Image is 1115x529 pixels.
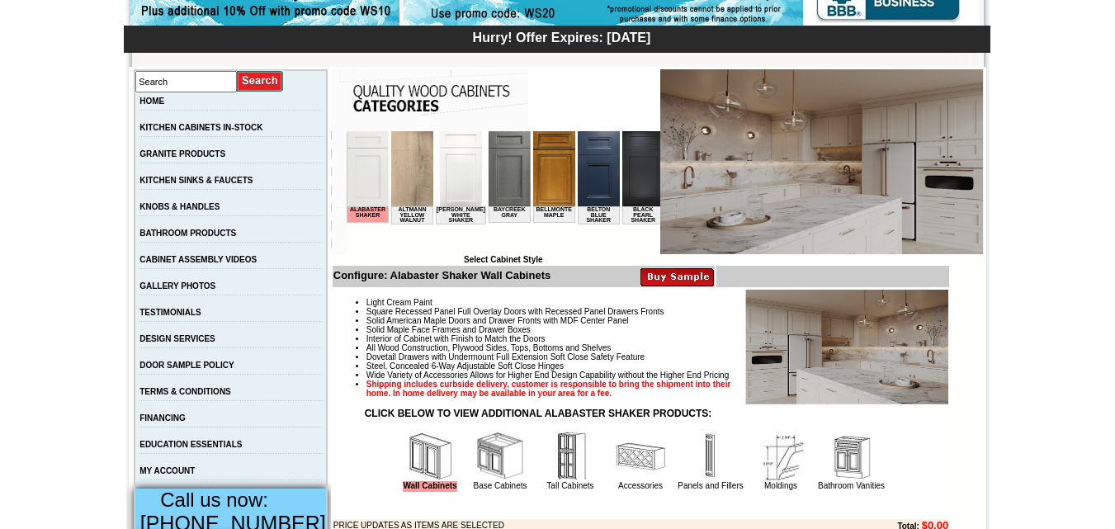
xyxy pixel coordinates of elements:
a: Accessories [618,481,663,490]
span: Square Recessed Panel Full Overlay Doors with Recessed Panel Drawers Fronts [366,307,664,316]
span: Call us now: [160,489,268,511]
input: Submit [237,70,284,92]
img: Moldings [756,432,806,481]
img: Base Cabinets [475,432,525,481]
b: Select Cabinet Style [464,255,543,264]
a: GRANITE PRODUCTS [139,149,225,158]
span: All Wood Construction, Plywood Sides, Tops, Bottoms and Shelves [366,343,611,352]
a: Panels and Fillers [678,481,743,490]
span: Solid Maple Face Frames and Drawer Boxes [366,325,531,334]
a: KITCHEN CABINETS IN-STOCK [139,123,262,132]
a: EDUCATION ESSENTIALS [139,440,242,449]
a: CABINET ASSEMBLY VIDEOS [139,255,257,264]
a: MY ACCOUNT [139,466,195,475]
a: DESIGN SERVICES [139,334,215,343]
a: Tall Cabinets [546,481,593,490]
img: Tall Cabinets [546,432,595,481]
span: Steel, Concealed 6-Way Adjustable Soft Close Hinges [366,361,564,371]
a: HOME [139,97,164,106]
a: GALLERY PHOTOS [139,281,215,290]
img: Product Image [745,290,948,404]
a: DOOR SAMPLE POLICY [139,361,234,370]
a: Wall Cabinets [403,481,456,492]
img: Wall Cabinets [405,432,455,481]
img: Alabaster Shaker [660,69,984,254]
img: Panels and Fillers [686,432,735,481]
div: Hurry! Offer Expires: [DATE] [132,28,990,45]
a: TESTIMONIALS [139,308,201,317]
span: Wide Variety of Accessories Allows for Higher End Design Capability without the Higher End Pricing [366,371,729,380]
a: TERMS & CONDITIONS [139,387,231,396]
span: Solid American Maple Doors and Drawer Fronts with MDF Center Panel [366,316,629,325]
strong: Shipping includes curbside delivery, customer is responsible to bring the shipment into their hom... [366,380,731,398]
img: Bathroom Vanities [826,432,876,481]
iframe: Browser incompatible [347,131,660,255]
a: Bathroom Vanities [818,481,885,490]
img: Accessories [616,432,665,481]
a: FINANCING [139,413,186,423]
a: BATHROOM PRODUCTS [139,229,236,238]
span: Light Cream Paint [366,298,432,307]
b: Configure: Alabaster Shaker Wall Cabinets [333,269,550,281]
strong: CLICK BELOW TO VIEW ADDITIONAL ALABASTER SHAKER PRODUCTS: [365,408,712,419]
td: Black Pearl Shaker [276,75,318,93]
span: Dovetail Drawers with Undermount Full Extension Soft Close Safety Feature [366,352,645,361]
span: Interior of Cabinet with Finish to Match the Doors [366,334,546,343]
a: KNOBS & HANDLES [139,202,220,211]
a: Base Cabinets [473,481,527,490]
a: KITCHEN SINKS & FAUCETS [139,176,253,185]
a: Moldings [764,481,797,490]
